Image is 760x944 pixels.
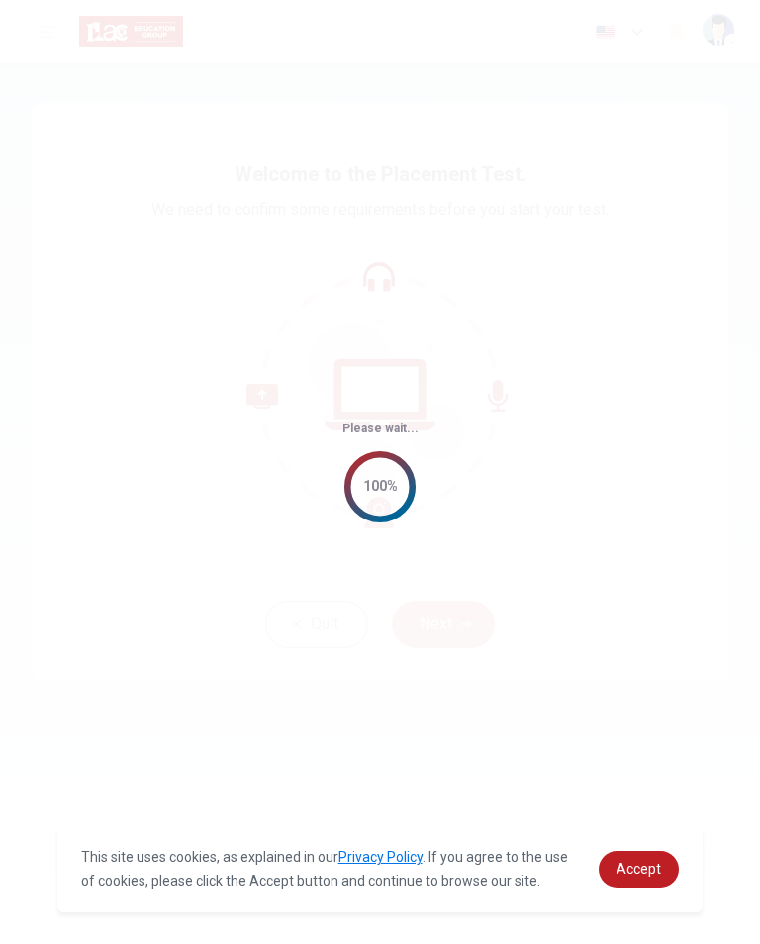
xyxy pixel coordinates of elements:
div: 100% [363,475,398,498]
span: Please wait... [342,422,419,435]
span: This site uses cookies, as explained in our . If you agree to the use of cookies, please click th... [81,849,568,889]
a: dismiss cookie message [599,851,679,888]
a: Privacy Policy [338,849,423,865]
span: Accept [617,861,661,877]
div: cookieconsent [57,825,704,912]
